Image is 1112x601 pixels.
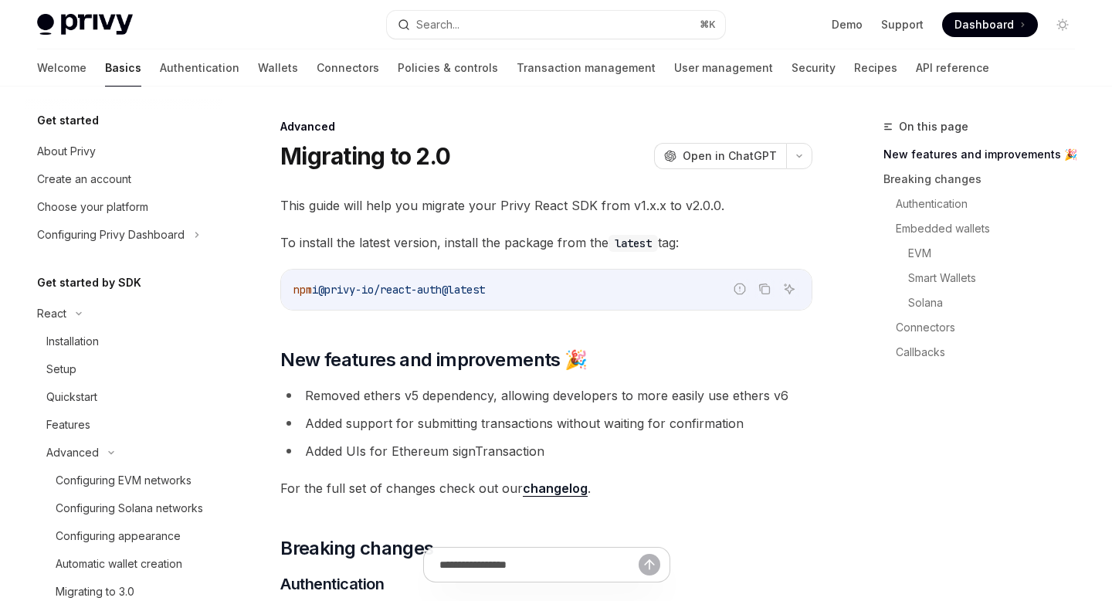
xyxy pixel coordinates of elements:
[883,142,1087,167] a: New features and improvements 🎉
[318,283,485,297] span: @privy-io/react-auth@latest
[280,413,812,434] li: Added support for submitting transactions without waiting for confirmation
[854,49,897,87] a: Recipes
[25,522,222,550] a: Configuring appearance
[46,443,99,462] div: Advanced
[523,480,588,497] a: changelog
[908,241,1087,266] a: EVM
[37,49,86,87] a: Welcome
[942,12,1038,37] a: Dashboard
[25,328,222,355] a: Installation
[37,304,66,323] div: React
[896,315,1087,340] a: Connectors
[896,216,1087,241] a: Embedded wallets
[56,527,181,545] div: Configuring appearance
[293,283,312,297] span: npm
[317,49,379,87] a: Connectors
[387,11,724,39] button: Search...⌘K
[37,226,185,244] div: Configuring Privy Dashboard
[754,279,775,299] button: Copy the contents from the code block
[25,355,222,383] a: Setup
[280,440,812,462] li: Added UIs for Ethereum signTransaction
[46,416,90,434] div: Features
[654,143,786,169] button: Open in ChatGPT
[37,170,131,188] div: Create an account
[312,283,318,297] span: i
[46,332,99,351] div: Installation
[792,49,836,87] a: Security
[25,193,222,221] a: Choose your platform
[908,290,1087,315] a: Solana
[683,148,777,164] span: Open in ChatGPT
[56,582,134,601] div: Migrating to 3.0
[105,49,141,87] a: Basics
[280,385,812,406] li: Removed ethers v5 dependency, allowing developers to more easily use ethers v6
[280,536,433,561] span: Breaking changes
[883,167,1087,192] a: Breaking changes
[56,471,192,490] div: Configuring EVM networks
[779,279,799,299] button: Ask AI
[639,554,660,576] button: Send message
[908,266,1087,290] a: Smart Wallets
[280,348,587,372] span: New features and improvements 🎉
[916,49,989,87] a: API reference
[674,49,773,87] a: User management
[37,198,148,216] div: Choose your platform
[280,195,812,216] span: This guide will help you migrate your Privy React SDK from v1.x.x to v2.0.0.
[37,142,96,161] div: About Privy
[280,232,812,253] span: To install the latest version, install the package from the tag:
[416,15,459,34] div: Search...
[700,19,716,31] span: ⌘ K
[25,165,222,193] a: Create an account
[25,138,222,165] a: About Privy
[37,14,133,36] img: light logo
[258,49,298,87] a: Wallets
[46,360,76,379] div: Setup
[517,49,656,87] a: Transaction management
[280,119,812,134] div: Advanced
[896,192,1087,216] a: Authentication
[37,273,141,292] h5: Get started by SDK
[25,550,222,578] a: Automatic wallet creation
[280,142,450,170] h1: Migrating to 2.0
[896,340,1087,365] a: Callbacks
[25,411,222,439] a: Features
[280,477,812,499] span: For the full set of changes check out our .
[56,499,203,518] div: Configuring Solana networks
[954,17,1014,32] span: Dashboard
[899,117,968,136] span: On this page
[25,383,222,411] a: Quickstart
[25,494,222,522] a: Configuring Solana networks
[398,49,498,87] a: Policies & controls
[46,388,97,406] div: Quickstart
[1050,12,1075,37] button: Toggle dark mode
[37,111,99,130] h5: Get started
[730,279,750,299] button: Report incorrect code
[609,235,658,252] code: latest
[160,49,239,87] a: Authentication
[25,467,222,494] a: Configuring EVM networks
[881,17,924,32] a: Support
[56,555,182,573] div: Automatic wallet creation
[832,17,863,32] a: Demo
